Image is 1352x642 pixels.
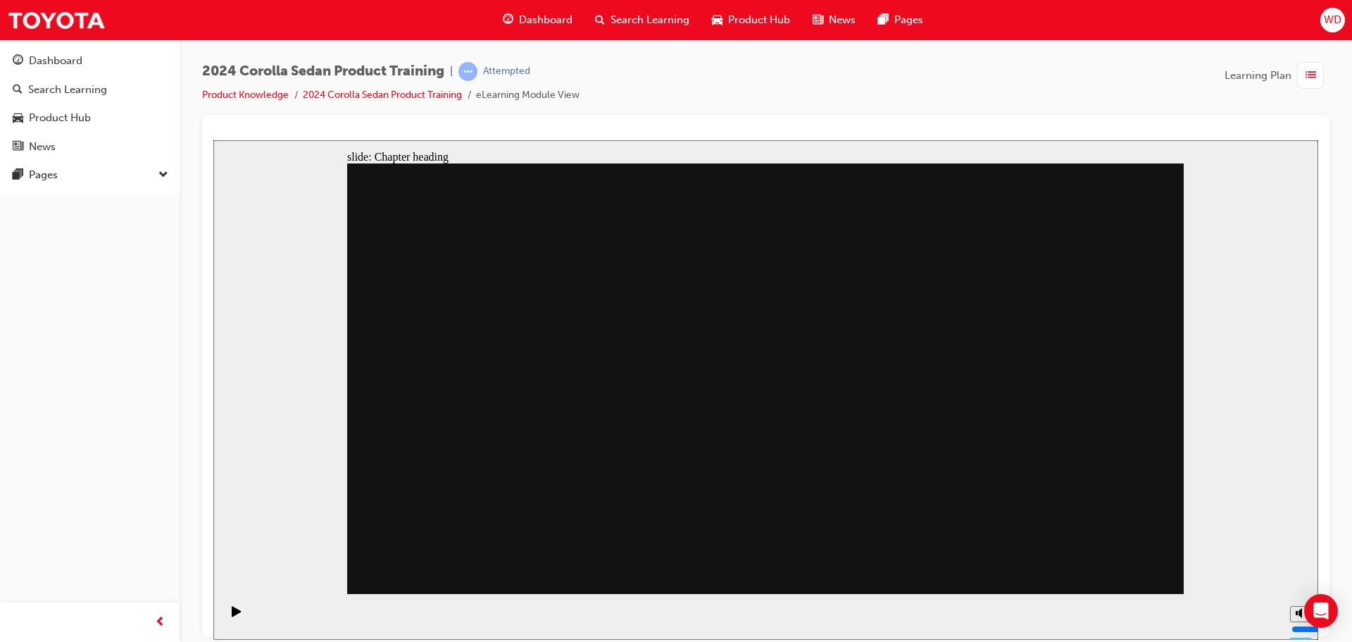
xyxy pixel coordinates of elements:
button: Pages [6,162,174,188]
div: Dashboard [29,53,82,69]
a: pages-iconPages [867,6,934,35]
div: News [29,139,56,155]
a: car-iconProduct Hub [701,6,801,35]
span: prev-icon [155,614,165,631]
a: Search Learning [6,77,174,103]
span: learningRecordVerb_ATTEMPT-icon [458,62,477,81]
input: volume [1078,483,1169,495]
span: Learning Plan [1225,68,1291,84]
span: car-icon [13,112,23,125]
li: eLearning Module View [476,87,580,104]
a: News [6,134,174,160]
div: Product Hub [29,110,91,126]
button: Mute (Ctrl+Alt+M) [1077,466,1099,482]
span: Product Hub [728,12,790,28]
span: guage-icon [13,55,23,68]
a: Product Hub [6,105,174,131]
button: WD [1320,8,1345,32]
span: Dashboard [519,12,572,28]
button: Play (Ctrl+Alt+P) [7,465,31,489]
span: search-icon [595,11,605,29]
a: Product Knowledge [202,89,289,101]
span: guage-icon [503,11,513,29]
div: Open Intercom Messenger [1304,594,1338,628]
div: Pages [29,167,58,183]
span: news-icon [13,141,23,154]
span: pages-icon [13,169,23,182]
a: 2024 Corolla Sedan Product Training [303,89,462,101]
img: Trak [7,4,106,36]
button: Learning Plan [1225,62,1329,89]
span: search-icon [13,84,23,97]
span: | [450,63,453,80]
span: WD [1324,12,1341,28]
div: playback controls [7,454,31,500]
span: Pages [894,12,923,28]
span: Search Learning [611,12,689,28]
span: down-icon [158,166,168,185]
a: guage-iconDashboard [492,6,584,35]
span: News [829,12,856,28]
a: news-iconNews [801,6,867,35]
span: list-icon [1306,67,1316,85]
span: news-icon [813,11,823,29]
span: car-icon [712,11,722,29]
div: Search Learning [28,82,107,98]
span: pages-icon [878,11,889,29]
button: DashboardSearch LearningProduct HubNews [6,45,174,162]
div: Attempted [483,65,530,78]
div: misc controls [1070,454,1098,500]
a: search-iconSearch Learning [584,6,701,35]
span: 2024 Corolla Sedan Product Training [202,63,444,80]
a: Dashboard [6,48,174,74]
